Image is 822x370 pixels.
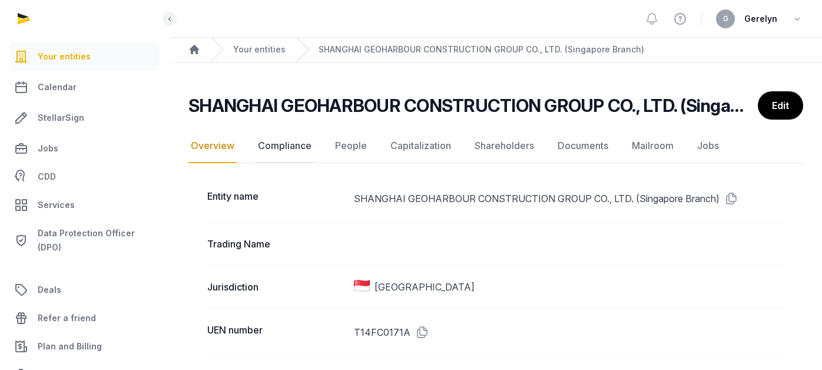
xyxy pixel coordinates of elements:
a: Calendar [9,73,160,101]
nav: Tabs [188,129,803,163]
a: Shareholders [472,129,536,163]
a: Services [9,191,160,219]
span: Deals [38,283,61,297]
a: Data Protection Officer (DPO) [9,222,160,259]
a: StellarSign [9,104,160,132]
a: Deals [9,276,160,304]
a: Edit [758,91,803,120]
a: Plan and Billing [9,332,160,361]
span: Calendar [38,80,77,94]
a: CDD [9,165,160,189]
span: Gerelyn [744,12,777,26]
a: Mailroom [629,129,676,163]
a: Overview [188,129,237,163]
span: StellarSign [38,111,84,125]
a: SHANGHAI GEOHARBOUR CONSTRUCTION GROUP CO., LTD. (Singapore Branch) [319,44,644,55]
a: Jobs [9,134,160,163]
a: Refer a friend [9,304,160,332]
span: Plan and Billing [38,339,102,354]
dd: SHANGHAI GEOHARBOUR CONSTRUCTION GROUP CO., LTD. (Singapore Branch) [354,189,784,208]
a: Your entities [233,44,286,55]
a: Jobs [695,129,721,163]
span: G [723,15,728,22]
dt: UEN number [207,323,344,342]
span: [GEOGRAPHIC_DATA] [374,280,475,294]
a: Documents [555,129,611,163]
a: Compliance [256,129,314,163]
a: Your entities [9,42,160,71]
iframe: Chat Widget [611,234,822,370]
nav: Breadcrumb [170,37,822,63]
dt: Trading Name [207,237,344,251]
span: CDD [38,170,56,184]
span: Refer a friend [38,311,96,325]
span: Your entities [38,49,91,64]
span: Data Protection Officer (DPO) [38,226,155,255]
a: People [333,129,369,163]
dd: T14FC0171A [354,323,784,342]
a: Capitalization [388,129,453,163]
h2: SHANGHAI GEOHARBOUR CONSTRUCTION GROUP CO., LTD. (Singapore Branch) [188,95,748,116]
button: G [716,9,735,28]
dt: Jurisdiction [207,280,344,294]
span: Jobs [38,141,58,156]
span: Services [38,198,75,212]
dt: Entity name [207,189,344,208]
